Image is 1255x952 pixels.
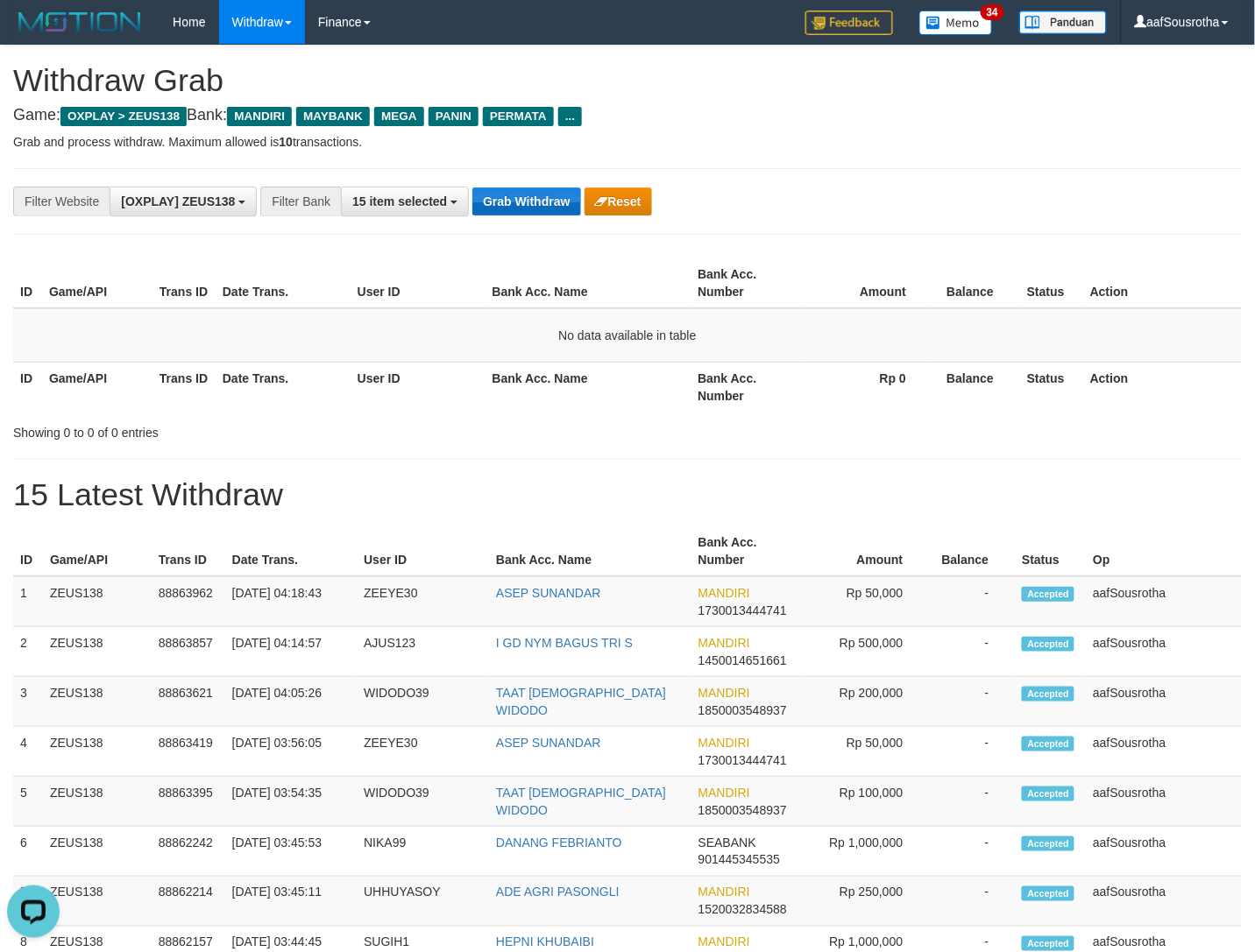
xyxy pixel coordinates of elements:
[496,736,601,750] a: ASEP SUNANDAR
[152,526,225,576] th: Trans ID
[13,627,43,677] td: 2
[932,258,1020,308] th: Balance
[698,803,787,817] span: Copy 1850003548937 to clipboard
[929,576,1015,627] td: -
[1086,677,1242,727] td: aafSousrotha
[152,677,225,727] td: 88863621
[225,526,358,576] th: Date Trans.
[1086,627,1242,677] td: aafSousrotha
[13,308,1242,363] td: No data available in table
[698,603,787,617] span: Copy 1730013444741 to clipboard
[216,362,351,412] th: Date Trans.
[42,258,152,308] th: Game/API
[225,576,358,627] td: [DATE] 04:18:43
[486,362,691,412] th: Bank Acc. Name
[929,777,1015,827] td: -
[981,4,1004,20] span: 34
[496,836,622,850] a: DANANG FEBRIANTO
[1086,877,1242,927] td: aafSousrotha
[374,107,424,126] span: MEGA
[121,194,235,208] span: [OXPLAY] ZEUS138
[801,526,930,576] th: Amount
[1086,526,1242,576] th: Op
[42,362,152,412] th: Game/API
[801,627,930,677] td: Rp 500,000
[260,187,341,216] div: Filter Bank
[691,258,801,308] th: Bank Acc. Number
[351,258,486,308] th: User ID
[698,686,750,700] span: MANDIRI
[585,187,652,215] button: Reset
[357,827,489,877] td: NIKA99
[929,727,1015,777] td: -
[60,107,187,126] span: OXPLAY > ZEUS138
[1086,777,1242,827] td: aafSousrotha
[13,526,43,576] th: ID
[1020,258,1083,308] th: Status
[691,526,801,576] th: Bank Acc. Number
[558,107,582,126] span: ...
[496,786,666,817] a: TAAT [DEMOGRAPHIC_DATA] WIDODO
[13,417,510,441] div: Showing 0 to 0 of 0 entries
[1022,737,1074,751] span: Accepted
[1022,886,1074,901] span: Accepted
[351,362,486,412] th: User ID
[225,777,358,827] td: [DATE] 03:54:35
[698,636,750,650] span: MANDIRI
[13,63,1242,98] h1: Withdraw Grab
[929,827,1015,877] td: -
[698,935,750,949] span: MANDIRI
[698,853,780,867] span: Copy 901445345535 to clipboard
[801,727,930,777] td: Rp 50,000
[225,677,358,727] td: [DATE] 04:05:26
[357,727,489,777] td: ZEEYE30
[929,526,1015,576] th: Balance
[1022,936,1074,951] span: Accepted
[13,576,43,627] td: 1
[43,777,152,827] td: ZEUS138
[801,677,930,727] td: Rp 200,000
[225,727,358,777] td: [DATE] 03:56:05
[801,827,930,877] td: Rp 1,000,000
[1022,836,1074,851] span: Accepted
[152,877,225,927] td: 88862214
[13,107,1242,124] h4: Game: Bank:
[357,777,489,827] td: WIDODO39
[225,827,358,877] td: [DATE] 03:45:53
[13,9,146,35] img: MOTION_logo.png
[13,777,43,827] td: 5
[357,877,489,927] td: UHHUYASOY
[496,636,633,650] a: I GD NYM BAGUS TRI S
[43,526,152,576] th: Game/API
[429,107,479,126] span: PANIN
[698,885,750,899] span: MANDIRI
[43,677,152,727] td: ZEUS138
[13,258,42,308] th: ID
[698,586,750,600] span: MANDIRI
[225,877,358,927] td: [DATE] 03:45:11
[152,827,225,877] td: 88862242
[43,827,152,877] td: ZEUS138
[1086,827,1242,877] td: aafSousrotha
[152,576,225,627] td: 88863962
[13,362,42,412] th: ID
[13,727,43,777] td: 4
[43,576,152,627] td: ZEUS138
[698,703,787,717] span: Copy 1850003548937 to clipboard
[496,586,601,600] a: ASEP SUNANDAR
[919,11,993,35] img: Button%20Memo.svg
[496,935,594,949] a: HEPNI KHUBAIBI
[43,877,152,927] td: ZEUS138
[357,526,489,576] th: User ID
[13,877,43,927] td: 7
[1083,362,1242,412] th: Action
[932,362,1020,412] th: Balance
[110,187,257,216] button: [OXPLAY] ZEUS138
[13,187,110,216] div: Filter Website
[152,777,225,827] td: 88863395
[7,7,60,60] button: Open LiveChat chat widget
[296,107,370,126] span: MAYBANK
[698,753,787,767] span: Copy 1730013444741 to clipboard
[1022,587,1074,602] span: Accepted
[1086,727,1242,777] td: aafSousrotha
